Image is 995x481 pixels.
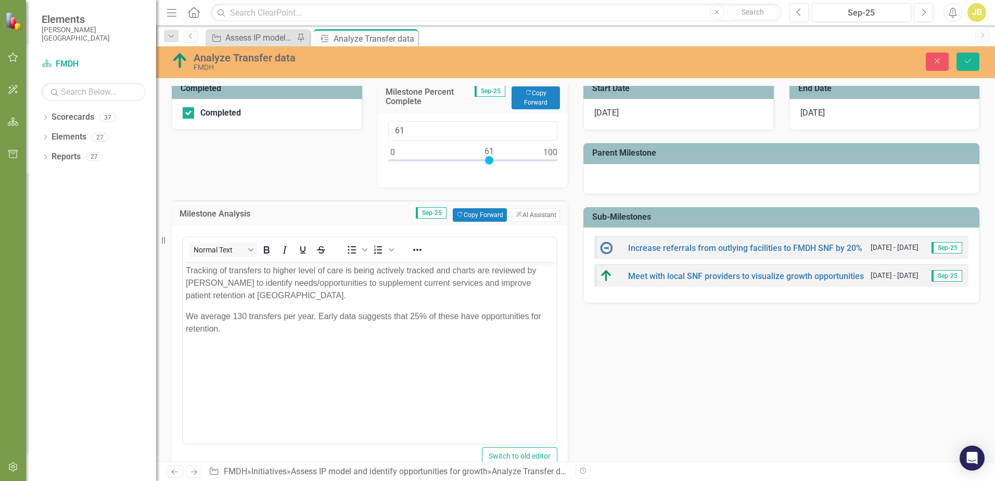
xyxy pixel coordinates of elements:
[492,466,572,476] div: Analyze Transfer data
[183,262,556,444] iframe: Rich Text Area
[600,270,613,282] img: Above Target
[815,7,908,19] div: Sep-25
[742,8,764,16] span: Search
[369,243,396,257] div: Numbered list
[475,85,505,97] span: Sep-25
[180,209,305,219] h3: Milestone Analysis
[211,4,782,22] input: Search ClearPoint...
[194,246,245,254] span: Normal Text
[86,153,103,161] div: 27
[871,243,919,252] small: [DATE] - [DATE]
[52,131,86,143] a: Elements
[209,466,568,478] div: » » »
[5,12,23,30] img: ClearPoint Strategy
[92,133,108,142] div: 27
[592,84,769,93] h3: Start Date
[312,243,330,257] button: Strikethrough
[224,466,247,476] a: FMDH
[592,148,974,158] h3: Parent Milestone
[225,31,294,44] div: Assess IP model and identify opportunities for growth
[258,243,275,257] button: Bold
[386,87,475,106] h3: Milestone Percent Complete
[960,446,985,471] div: Open Intercom Messenger
[592,212,974,222] h3: Sub-Milestones
[3,23,371,36] p: Continue tracking in QAPI
[628,271,864,281] a: Meet with local SNF providers to visualize growth opportunities
[42,13,146,26] span: Elements
[208,31,294,44] a: Assess IP model and identify opportunities for growth
[334,32,415,45] div: Analyze Transfer data
[453,208,506,222] button: Copy Forward
[482,447,557,465] button: Switch to old editor
[600,242,613,254] img: No Information
[3,3,371,15] p: Continue to chart review each individual transfer for opportunities.
[512,86,560,109] button: Copy Forward
[294,243,312,257] button: Underline
[42,83,146,101] input: Search Below...
[967,3,986,22] button: JB
[932,242,962,254] span: Sep-25
[99,113,116,122] div: 37
[181,84,357,93] h3: Completed
[871,271,919,281] small: [DATE] - [DATE]
[798,84,975,93] h3: End Date
[512,208,560,222] button: AI Assistant
[812,3,911,22] button: Sep-25
[189,243,257,257] button: Block Normal Text
[727,5,779,20] button: Search
[42,58,146,70] a: FMDH
[416,207,447,219] span: Sep-25
[291,466,488,476] a: Assess IP model and identify opportunities for growth
[343,243,369,257] div: Bullet list
[800,108,825,118] span: [DATE]
[42,26,146,43] small: [PERSON_NAME][GEOGRAPHIC_DATA]
[194,64,624,71] div: FMDH
[409,243,426,257] button: Reveal or hide additional toolbar items
[276,243,294,257] button: Italic
[628,243,862,253] a: Increase referrals from outlying facilities to FMDH SNF by 20%
[52,151,81,163] a: Reports
[194,52,624,64] div: Analyze Transfer data
[172,53,188,69] img: Above Target
[52,111,94,123] a: Scorecards
[932,270,962,282] span: Sep-25
[594,108,619,118] span: [DATE]
[251,466,287,476] a: Initiatives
